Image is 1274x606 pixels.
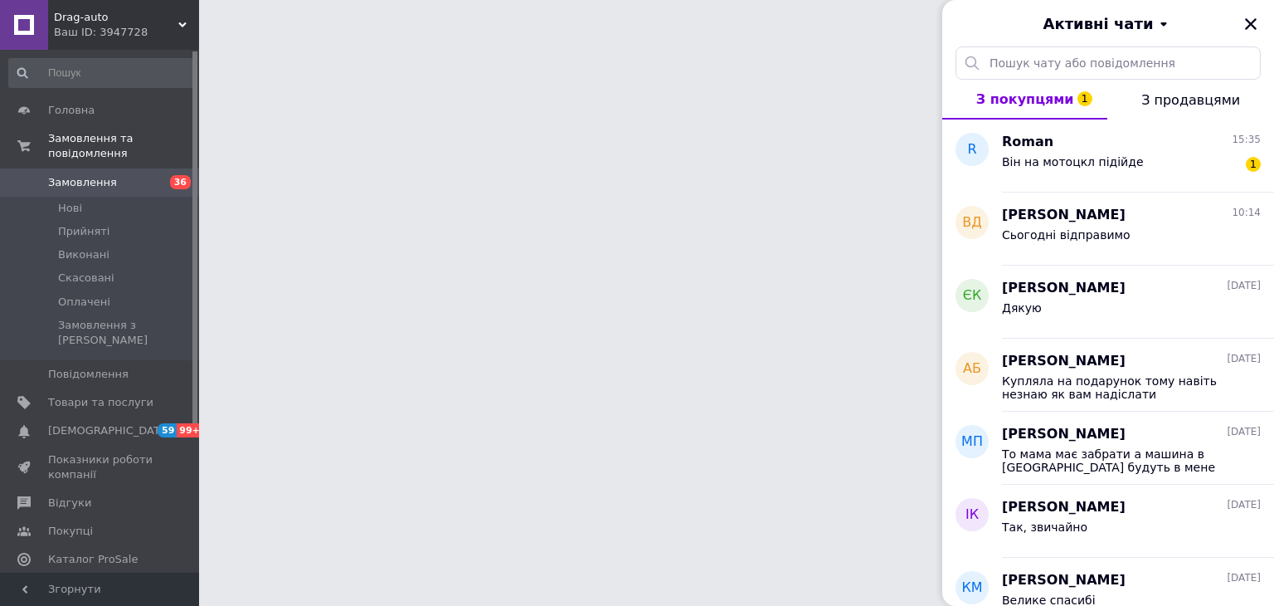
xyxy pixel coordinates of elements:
button: RRoman15:35Він на мотоцкл підійде1 [942,120,1274,193]
span: 15:35 [1232,133,1261,147]
button: З продавцями [1107,80,1274,120]
span: [DATE] [1227,498,1261,512]
span: Він на мотоцкл підійде [1002,155,1144,169]
span: [DEMOGRAPHIC_DATA] [48,423,171,438]
span: Активні чати [1043,13,1153,35]
span: [PERSON_NAME] [1002,571,1126,590]
span: [PERSON_NAME] [1002,279,1126,298]
span: Замовлення з [PERSON_NAME] [58,318,194,348]
span: Виконані [58,247,109,262]
span: 10:14 [1232,206,1261,220]
button: З покупцями1 [942,80,1107,120]
button: АБ[PERSON_NAME][DATE]Купляла на подарунок тому навіть незнаю як вам надіслати [942,339,1274,412]
span: Замовлення та повідомлення [48,131,199,161]
span: Показники роботи компанії [48,452,153,482]
input: Пошук [8,58,196,88]
button: Активні чати [989,13,1228,35]
span: Замовлення [48,175,117,190]
span: Повідомлення [48,367,129,382]
span: Оплачені [58,295,110,310]
span: Дякую [1002,301,1042,315]
span: [PERSON_NAME] [1002,206,1126,225]
span: R [967,140,976,159]
span: [PERSON_NAME] [1002,498,1126,517]
span: Прийняті [58,224,109,239]
span: ВД [962,213,981,232]
span: 59 [158,423,177,437]
span: То мама має забрати а машина в [GEOGRAPHIC_DATA] будуть в мене поставлю напишу [1002,447,1238,474]
span: [PERSON_NAME] [1002,352,1126,371]
span: [DATE] [1227,352,1261,366]
span: 36 [170,175,191,189]
button: МП[PERSON_NAME][DATE]То мама має забрати а машина в [GEOGRAPHIC_DATA] будуть в мене поставлю напишу [942,412,1274,485]
span: Головна [48,103,95,118]
span: Нові [58,201,82,216]
span: 1 [1077,91,1092,106]
span: [DATE] [1227,279,1261,293]
span: КМ [961,579,982,598]
input: Пошук чату або повідомлення [955,46,1261,80]
span: З продавцями [1141,92,1240,108]
span: Каталог ProSale [48,552,138,567]
span: [DATE] [1227,425,1261,439]
span: З покупцями [976,91,1074,107]
button: Закрити [1241,14,1261,34]
span: Купляла на подарунок тому навіть незнаю як вам надіслати [1002,374,1238,401]
button: ВД[PERSON_NAME]10:14Сьогодні відправимо [942,193,1274,266]
span: Drag-auto [54,10,178,25]
div: Ваш ID: 3947728 [54,25,199,40]
span: 99+ [177,423,204,437]
span: Так, звичайно [1002,520,1087,534]
span: Товари та послуги [48,395,153,410]
span: ЄК [963,286,982,305]
span: Сьогодні відправимо [1002,228,1131,242]
span: [PERSON_NAME] [1002,425,1126,444]
span: Roman [1002,133,1053,152]
span: 1 [1246,157,1261,172]
button: ІК[PERSON_NAME][DATE]Так, звичайно [942,485,1274,558]
span: АБ [963,359,981,379]
span: Скасовані [58,271,114,286]
span: МП [961,433,983,452]
span: ІК [965,506,979,525]
button: ЄК[PERSON_NAME][DATE]Дякую [942,266,1274,339]
span: Покупці [48,524,93,539]
span: Відгуки [48,496,91,511]
span: [DATE] [1227,571,1261,585]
